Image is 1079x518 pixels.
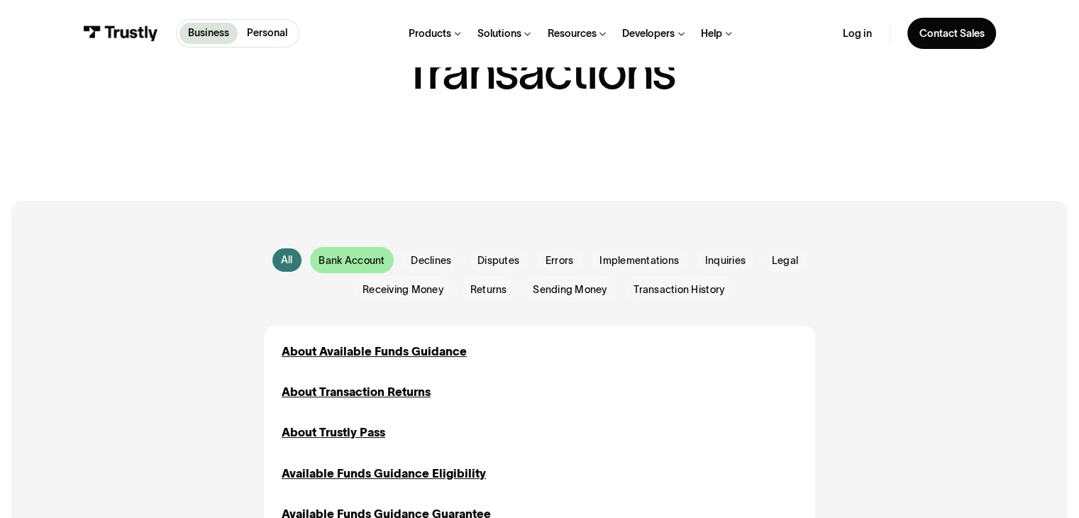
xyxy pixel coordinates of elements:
[264,247,814,302] form: Email Form
[238,23,296,44] a: Personal
[919,27,984,40] div: Contact Sales
[247,26,287,40] p: Personal
[179,23,238,44] a: Business
[319,253,384,268] span: Bank Account
[282,465,486,483] a: Available Funds Guidance Eligibility
[633,282,725,297] span: Transaction History
[411,253,451,268] span: Declines
[546,253,574,268] span: Errors
[477,27,521,40] div: Solutions
[701,27,722,40] div: Help
[281,253,293,267] div: All
[409,27,451,40] div: Products
[272,248,301,272] a: All
[599,253,679,268] span: Implementations
[547,27,596,40] div: Resources
[188,26,229,40] p: Business
[907,18,996,48] a: Contact Sales
[470,282,507,297] span: Returns
[282,383,431,401] a: About Transaction Returns
[83,26,158,41] img: Trustly Logo
[705,253,746,268] span: Inquiries
[533,282,607,297] span: Sending Money
[404,45,675,96] h1: Transactions
[477,253,519,268] span: Disputes
[282,343,467,360] a: About Available Funds Guidance
[363,282,444,297] span: Receiving Money
[282,424,385,441] a: About Trustly Pass
[622,27,675,40] div: Developers
[772,253,798,268] span: Legal
[843,27,872,40] a: Log in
